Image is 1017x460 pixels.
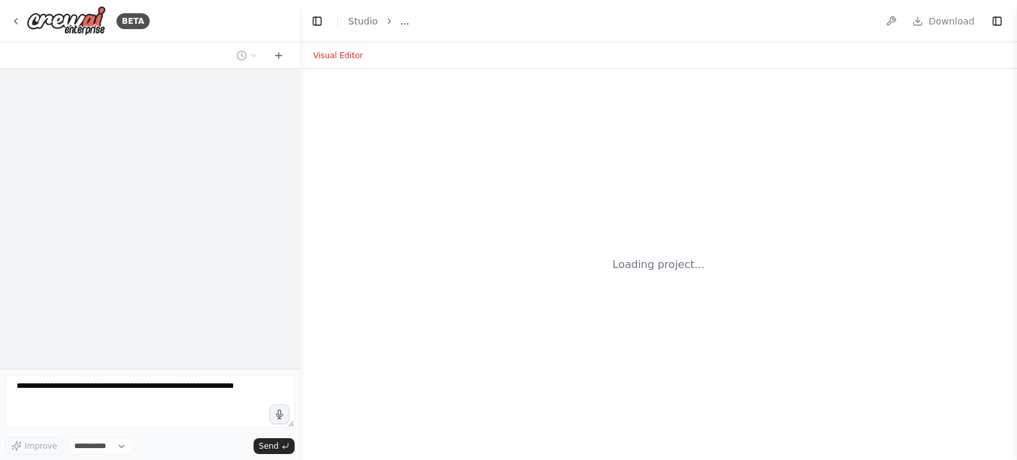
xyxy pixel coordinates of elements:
span: ... [401,15,409,28]
div: BETA [117,13,150,29]
button: Hide left sidebar [308,12,326,30]
div: Loading project... [612,257,704,273]
button: Click to speak your automation idea [269,404,289,424]
button: Send [254,438,295,454]
button: Start a new chat [268,48,289,64]
button: Show right sidebar [988,12,1006,30]
span: Improve [24,441,57,451]
button: Improve [5,437,63,455]
span: Send [259,441,279,451]
nav: breadcrumb [348,15,409,28]
button: Switch to previous chat [231,48,263,64]
a: Studio [348,16,378,26]
button: Visual Editor [305,48,371,64]
img: Logo [26,6,106,36]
